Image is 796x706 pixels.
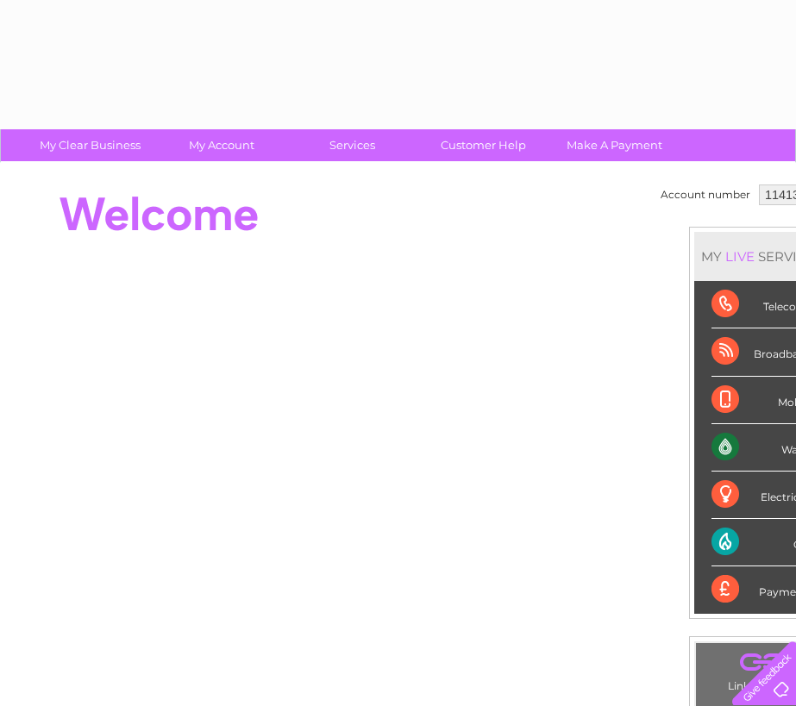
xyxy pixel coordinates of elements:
a: My Account [150,129,292,161]
a: Customer Help [412,129,555,161]
a: Services [281,129,423,161]
td: Account number [656,180,755,209]
div: LIVE [722,248,758,265]
a: Make A Payment [543,129,686,161]
a: My Clear Business [19,129,161,161]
